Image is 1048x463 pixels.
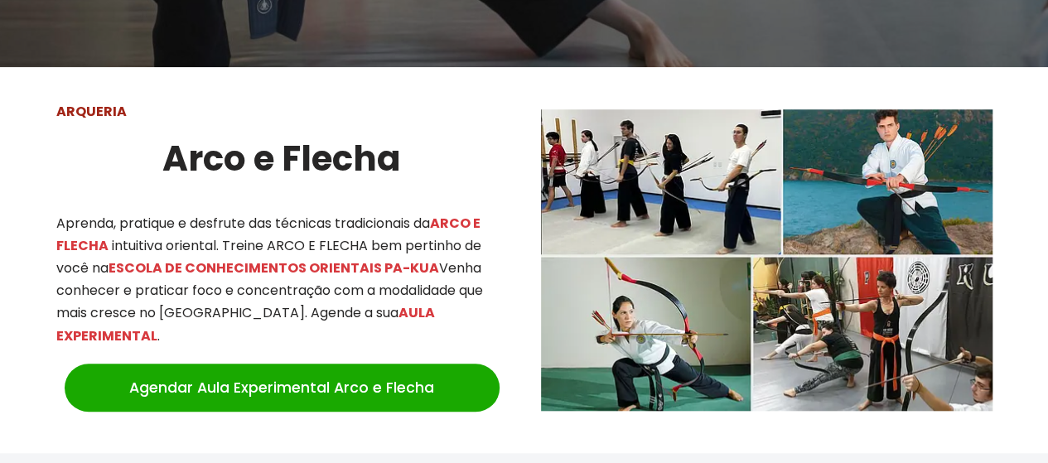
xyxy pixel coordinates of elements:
mark: ARCO E FLECHA [56,214,481,255]
mark: ESCOLA DE CONHECIMENTOS ORIENTAIS PA-KUA [109,258,439,277]
strong: ARQUERIA [56,102,127,121]
a: Agendar Aula Experimental Arco e Flecha [65,364,500,412]
p: Aprenda, pratique e desfrute das técnicas tradicionais da intuitiva oriental. Treine ARCO E FLECH... [56,212,508,347]
mark: AULA EXPERIMENTAL [56,303,435,345]
strong: Arco e Flecha [162,134,401,183]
